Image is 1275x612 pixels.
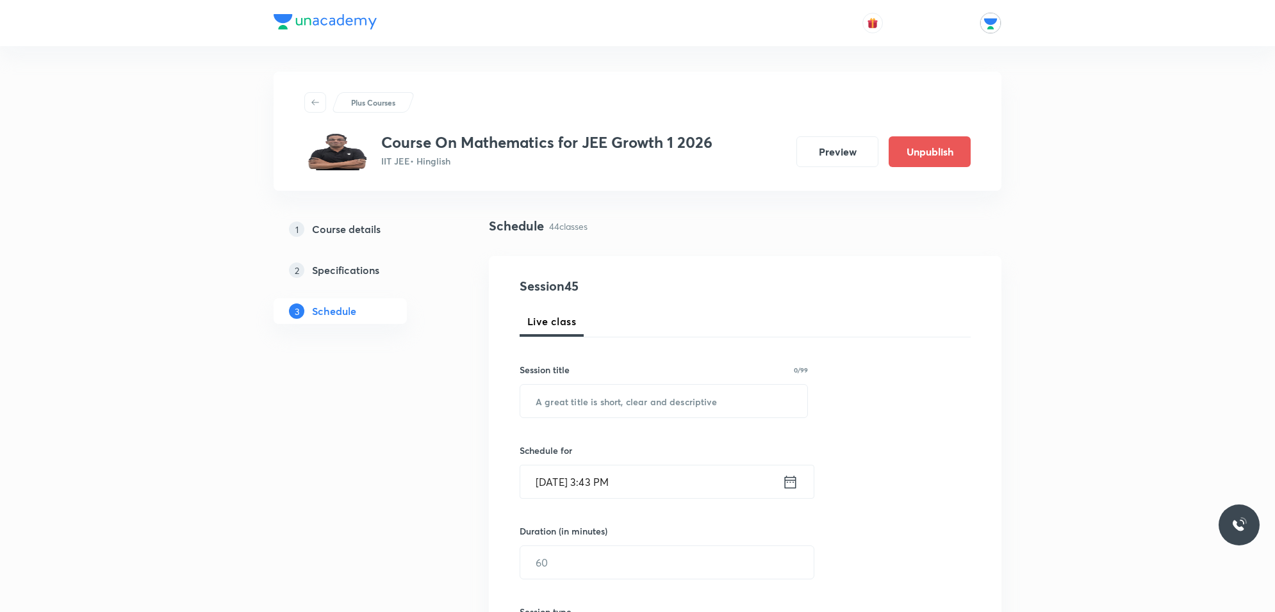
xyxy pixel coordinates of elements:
[351,97,395,108] p: Plus Courses
[520,363,570,376] h6: Session title
[289,303,304,319] p: 3
[289,262,304,278] p: 2
[867,17,878,29] img: avatar
[520,277,753,296] h4: Session 45
[274,14,377,29] img: Company Logo
[312,262,379,278] h5: Specifications
[312,303,356,319] h5: Schedule
[527,314,576,329] span: Live class
[274,216,448,242] a: 1Course details
[489,216,544,236] h4: Schedule
[520,385,807,417] input: A great title is short, clear and descriptive
[796,136,878,167] button: Preview
[794,367,808,373] p: 0/99
[381,154,712,168] p: IIT JEE • Hinglish
[520,444,808,457] h6: Schedule for
[289,221,304,237] p: 1
[862,13,883,33] button: avatar
[520,546,814,579] input: 60
[312,221,381,237] h5: Course details
[520,524,607,538] h6: Duration (in minutes)
[381,133,712,152] h3: Course On Mathematics for JEE Growth 1 2026
[1231,517,1247,533] img: ttu
[274,14,377,33] a: Company Logo
[549,220,588,233] p: 44 classes
[980,12,1001,34] img: Unacademy Jodhpur
[889,136,971,167] button: Unpublish
[304,133,371,170] img: 53d08ae8709e43c1a83de0ed23052bb2.jpg
[274,257,448,283] a: 2Specifications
